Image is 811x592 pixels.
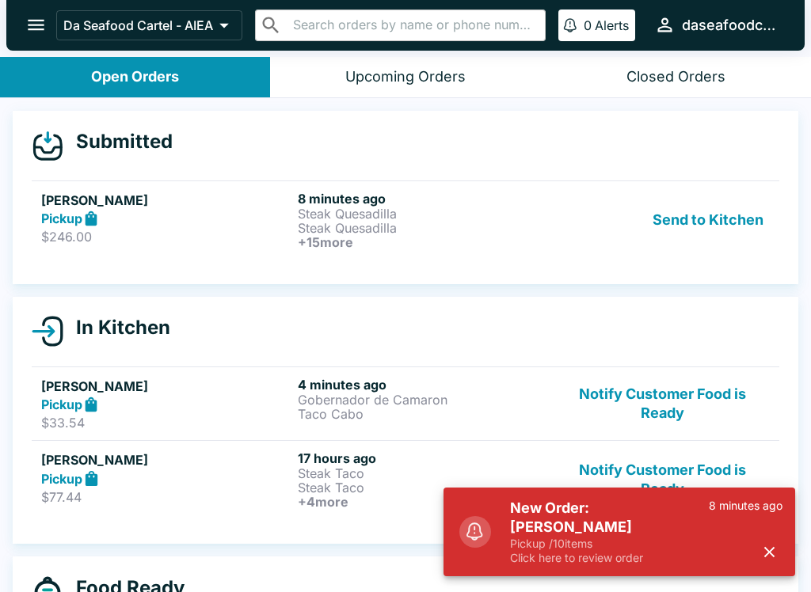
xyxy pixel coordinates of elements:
[41,450,291,469] h5: [PERSON_NAME]
[63,130,173,154] h4: Submitted
[298,377,548,393] h6: 4 minutes ago
[298,393,548,407] p: Gobernador de Camaron
[288,14,539,36] input: Search orders by name or phone number
[298,221,548,235] p: Steak Quesadilla
[298,407,548,421] p: Taco Cabo
[648,8,786,42] button: daseafoodcartel
[510,551,709,565] p: Click here to review order
[41,489,291,505] p: $77.44
[91,68,179,86] div: Open Orders
[510,537,709,551] p: Pickup / 10 items
[32,366,779,441] a: [PERSON_NAME]Pickup$33.544 minutes agoGobernador de CamaronTaco CaboNotify Customer Food is Ready
[298,207,548,221] p: Steak Quesadilla
[682,16,779,35] div: daseafoodcartel
[298,191,548,207] h6: 8 minutes ago
[32,440,779,518] a: [PERSON_NAME]Pickup$77.4417 hours agoSteak TacoSteak Taco+4moreNotify Customer Food is Ready
[16,5,56,45] button: open drawer
[584,17,592,33] p: 0
[41,229,291,245] p: $246.00
[41,191,291,210] h5: [PERSON_NAME]
[595,17,629,33] p: Alerts
[63,316,170,340] h4: In Kitchen
[626,68,725,86] div: Closed Orders
[41,377,291,396] h5: [PERSON_NAME]
[709,499,782,513] p: 8 minutes ago
[41,415,291,431] p: $33.54
[41,211,82,226] strong: Pickup
[32,180,779,259] a: [PERSON_NAME]Pickup$246.008 minutes agoSteak QuesadillaSteak Quesadilla+15moreSend to Kitchen
[298,450,548,466] h6: 17 hours ago
[41,397,82,412] strong: Pickup
[41,471,82,487] strong: Pickup
[298,235,548,249] h6: + 15 more
[298,495,548,509] h6: + 4 more
[646,191,770,249] button: Send to Kitchen
[345,68,466,86] div: Upcoming Orders
[510,499,709,537] h5: New Order: [PERSON_NAME]
[555,377,770,431] button: Notify Customer Food is Ready
[555,450,770,509] button: Notify Customer Food is Ready
[298,480,548,495] p: Steak Taco
[298,466,548,480] p: Steak Taco
[56,10,242,40] button: Da Seafood Cartel - AIEA
[63,17,213,33] p: Da Seafood Cartel - AIEA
